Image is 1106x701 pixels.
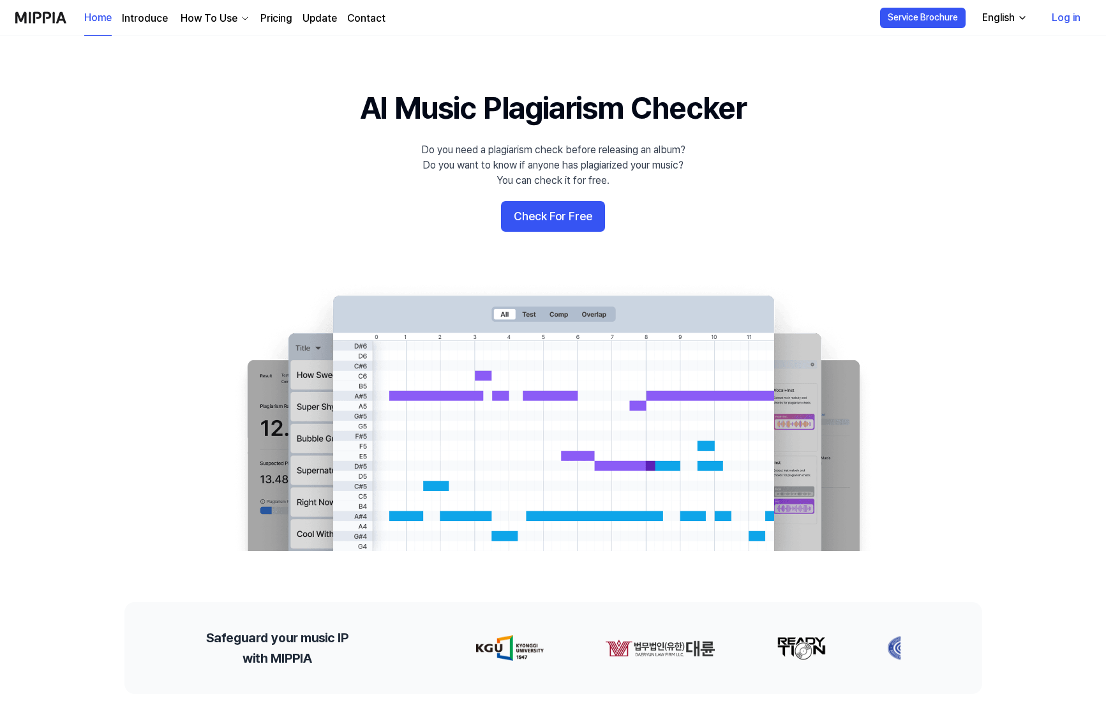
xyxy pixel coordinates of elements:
[178,11,240,26] div: How To Use
[84,1,112,36] a: Home
[980,10,1017,26] div: English
[360,87,746,130] h1: AI Music Plagiarism Checker
[303,11,337,26] a: Update
[501,201,605,232] button: Check For Free
[421,142,685,188] div: Do you need a plagiarism check before releasing an album? Do you want to know if anyone has plagi...
[880,8,966,28] button: Service Brochure
[775,635,825,661] img: partner-logo-2
[475,635,543,661] img: partner-logo-0
[886,635,926,661] img: partner-logo-3
[972,5,1035,31] button: English
[178,11,250,26] button: How To Use
[122,11,168,26] a: Introduce
[347,11,385,26] a: Contact
[221,283,885,551] img: main Image
[604,635,714,661] img: partner-logo-1
[260,11,292,26] a: Pricing
[206,628,348,668] h2: Safeguard your music IP with MIPPIA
